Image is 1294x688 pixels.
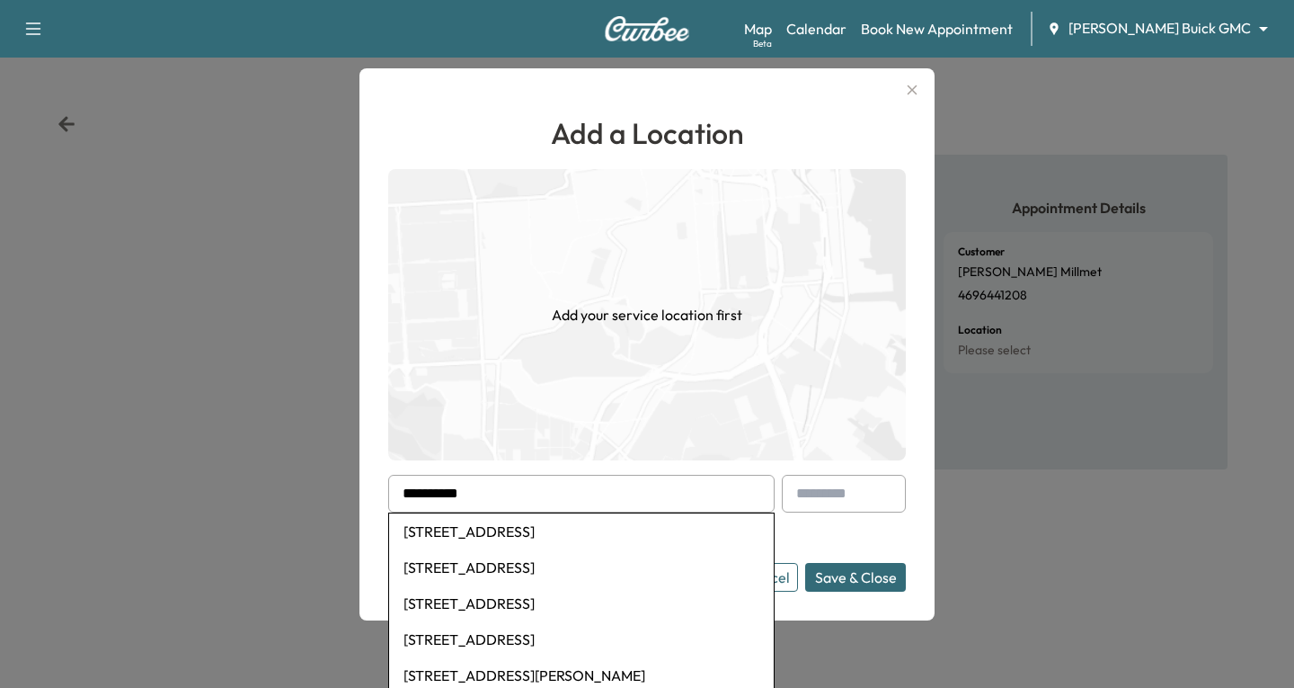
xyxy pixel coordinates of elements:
span: [PERSON_NAME] Buick GMC [1068,18,1251,39]
img: empty-map-CL6vilOE.png [388,169,906,460]
img: Curbee Logo [604,16,690,41]
div: Beta [753,37,772,50]
li: [STREET_ADDRESS] [389,514,774,550]
a: Calendar [786,18,846,40]
h1: Add a Location [388,112,906,155]
li: [STREET_ADDRESS] [389,621,774,657]
a: Book New Appointment [861,18,1013,40]
a: MapBeta [744,18,772,40]
h1: Add your service location first [552,304,742,326]
button: Save & Close [805,563,906,592]
li: [STREET_ADDRESS] [389,550,774,585]
li: [STREET_ADDRESS] [389,585,774,621]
